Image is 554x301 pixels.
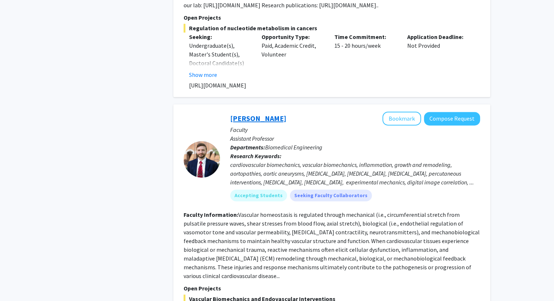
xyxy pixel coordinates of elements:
[230,152,282,160] b: Research Keywords:
[189,81,480,90] p: [URL][DOMAIN_NAME]
[189,32,251,41] p: Seeking:
[334,32,396,41] p: Time Commitment:
[230,125,480,134] p: Faculty
[230,160,480,187] div: cardiovascular biomechanics, vascular biomechanics, inflammation, growth and remodeling, aortopat...
[424,112,480,125] button: Compose Request to Brooks Lane
[230,114,286,123] a: [PERSON_NAME]
[230,144,265,151] b: Departments:
[5,268,31,296] iframe: Chat
[230,134,480,143] p: Assistant Professor
[184,13,480,22] p: Open Projects
[407,32,469,41] p: Application Deadline:
[402,32,475,79] div: Not Provided
[184,24,480,32] span: Regulation of nucleotide metabolism in cancers
[184,211,238,218] b: Faculty Information:
[262,32,323,41] p: Opportunity Type:
[189,41,251,111] div: Undergraduate(s), Master's Student(s), Doctoral Candidate(s) (PhD, MD, DMD, PharmD, etc.), Postdo...
[184,284,480,293] p: Open Projects
[189,70,217,79] button: Show more
[265,144,322,151] span: Biomedical Engineering
[290,189,372,201] mat-chip: Seeking Faculty Collaborators
[382,112,421,125] button: Add Brooks Lane to Bookmarks
[230,189,287,201] mat-chip: Accepting Students
[184,211,480,279] fg-read-more: Vascular homeostasis is regulated through mechanical (i.e., circumferential stretch from pulsatil...
[256,32,329,79] div: Paid, Academic Credit, Volunteer
[329,32,402,79] div: 15 - 20 hours/week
